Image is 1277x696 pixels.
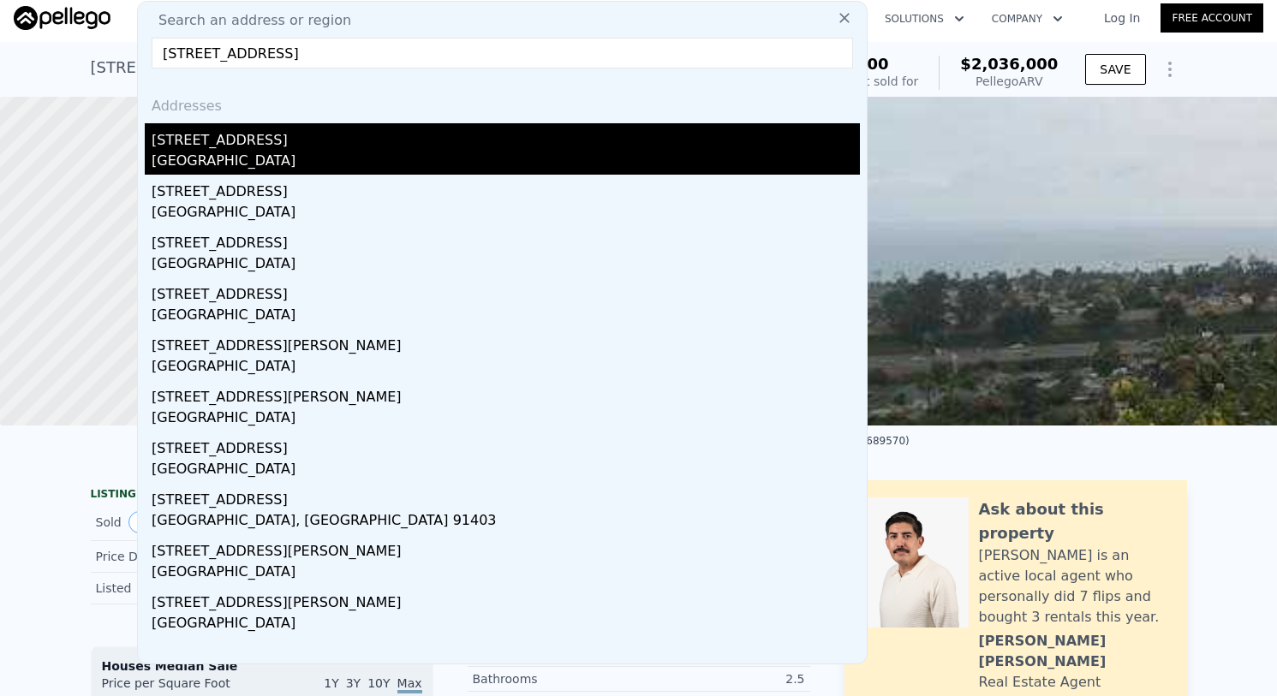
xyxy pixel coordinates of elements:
div: Price Decrease [96,548,248,565]
span: Search an address or region [145,10,351,31]
div: Houses Median Sale [102,657,422,675]
div: [GEOGRAPHIC_DATA], [GEOGRAPHIC_DATA] 91403 [152,510,860,534]
button: Show Options [1153,52,1187,86]
div: [GEOGRAPHIC_DATA] [152,202,860,226]
span: 3Y [346,676,361,690]
div: [STREET_ADDRESS] [152,175,860,202]
span: 1Y [324,676,338,690]
div: [STREET_ADDRESS][PERSON_NAME] , [GEOGRAPHIC_DATA] , CA 92673 [91,56,629,80]
div: [STREET_ADDRESS] [152,226,860,253]
div: Pellego ARV [960,73,1058,90]
div: [PERSON_NAME] is an active local agent who personally did 7 flips and bought 3 rentals this year. [979,545,1170,628]
div: 2.5 [639,670,805,687]
div: Addresses [145,82,860,123]
div: [GEOGRAPHIC_DATA] [152,356,860,380]
img: Pellego [14,6,110,30]
button: Company [978,3,1077,34]
div: Ask about this property [979,497,1170,545]
div: LISTING & SALE HISTORY [91,487,433,504]
div: [STREET_ADDRESS][PERSON_NAME] [152,329,860,356]
a: Free Account [1161,3,1263,33]
button: SAVE [1085,54,1145,85]
div: [STREET_ADDRESS][PERSON_NAME] [152,380,860,407]
div: [GEOGRAPHIC_DATA] [152,253,860,277]
a: Log In [1083,9,1161,27]
span: $2,036,000 [960,55,1058,73]
div: [STREET_ADDRESS] [152,277,860,305]
div: [GEOGRAPHIC_DATA] [152,562,860,586]
input: Enter an address, city, region, neighborhood or zip code [152,38,853,68]
div: [GEOGRAPHIC_DATA] [152,459,860,483]
div: [GEOGRAPHIC_DATA] [152,613,860,637]
div: [STREET_ADDRESS] [152,123,860,151]
div: [GEOGRAPHIC_DATA] [152,407,860,431]
button: Solutions [871,3,978,34]
div: [GEOGRAPHIC_DATA] [152,151,860,175]
span: Max [397,676,422,693]
div: [STREET_ADDRESS] [152,431,860,459]
div: [PERSON_NAME] [PERSON_NAME] [979,631,1170,672]
button: View historical data [128,511,164,533]
div: Real Estate Agent [979,672,1101,693]
div: Sold [96,511,248,533]
div: Bathrooms [473,670,639,687]
div: Listed [96,580,248,597]
span: 10Y [367,676,390,690]
div: [STREET_ADDRESS][PERSON_NAME] [152,534,860,562]
div: [GEOGRAPHIC_DATA] [152,305,860,329]
div: [STREET_ADDRESS] [152,483,860,510]
div: [STREET_ADDRESS][PERSON_NAME] [152,586,860,613]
